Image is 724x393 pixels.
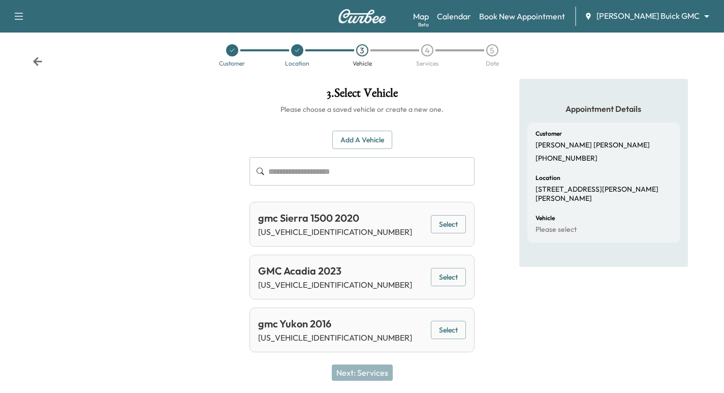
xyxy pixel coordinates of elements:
[219,61,245,67] div: Customer
[486,61,499,67] div: Date
[536,154,597,163] p: [PHONE_NUMBER]
[249,87,475,104] h1: 3 . Select Vehicle
[258,226,412,238] p: [US_VEHICLE_IDENTIFICATION_NUMBER]
[413,10,429,22] a: MapBeta
[416,61,438,67] div: Services
[431,268,466,287] button: Select
[249,104,475,114] h6: Please choose a saved vehicle or create a new one.
[33,56,43,67] div: Back
[536,175,560,181] h6: Location
[285,61,309,67] div: Location
[421,44,433,56] div: 4
[338,9,387,23] img: Curbee Logo
[258,316,412,331] div: gmc Yukon 2016
[486,44,498,56] div: 5
[332,131,392,149] button: Add a Vehicle
[356,44,368,56] div: 3
[258,331,412,344] p: [US_VEHICLE_IDENTIFICATION_NUMBER]
[418,21,429,28] div: Beta
[536,215,555,221] h6: Vehicle
[437,10,471,22] a: Calendar
[431,215,466,234] button: Select
[527,103,680,114] h5: Appointment Details
[258,263,412,279] div: GMC Acadia 2023
[258,279,412,291] p: [US_VEHICLE_IDENTIFICATION_NUMBER]
[536,131,562,137] h6: Customer
[353,61,372,67] div: Vehicle
[431,321,466,340] button: Select
[536,141,650,150] p: [PERSON_NAME] [PERSON_NAME]
[258,210,412,226] div: gmc Sierra 1500 2020
[536,225,577,234] p: Please select
[536,185,672,203] p: [STREET_ADDRESS][PERSON_NAME][PERSON_NAME]
[479,10,565,22] a: Book New Appointment
[596,10,700,22] span: [PERSON_NAME] Buick GMC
